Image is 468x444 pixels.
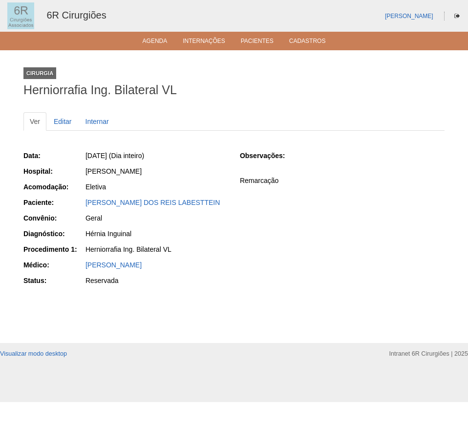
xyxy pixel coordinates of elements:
[79,112,115,131] a: Internar
[85,276,228,285] div: Reservada
[289,38,326,47] a: Cadastros
[241,38,274,47] a: Pacientes
[385,13,433,20] a: [PERSON_NAME]
[85,244,228,254] div: Herniorrafia Ing. Bilateral VL
[85,182,228,192] div: Eletiva
[23,112,46,131] a: Ver
[23,229,85,239] div: Diagnóstico:
[23,166,85,176] div: Hospital:
[454,13,460,19] i: Sair
[85,229,228,239] div: Hérnia Inguinal
[23,276,85,285] div: Status:
[143,38,168,47] a: Agenda
[23,151,85,161] div: Data:
[85,152,144,160] span: [DATE] (Dia inteiro)
[23,182,85,192] div: Acomodação:
[23,198,85,207] div: Paciente:
[23,213,85,223] div: Convênio:
[85,261,142,269] a: [PERSON_NAME]
[23,244,85,254] div: Procedimento 1:
[85,213,228,223] div: Geral
[23,67,56,79] div: Cirurgia
[240,176,445,185] p: Remarcação
[46,10,106,20] a: 6R Cirurgiões
[389,349,468,359] div: Intranet 6R Cirurgiões | 2025
[23,260,85,270] div: Médico:
[183,38,225,47] a: Internações
[85,166,228,176] div: [PERSON_NAME]
[85,199,220,206] a: [PERSON_NAME] DOS REIS LABESTTEIN
[240,151,301,161] div: Observações:
[47,112,78,131] a: Editar
[23,84,445,96] h1: Herniorrafia Ing. Bilateral VL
